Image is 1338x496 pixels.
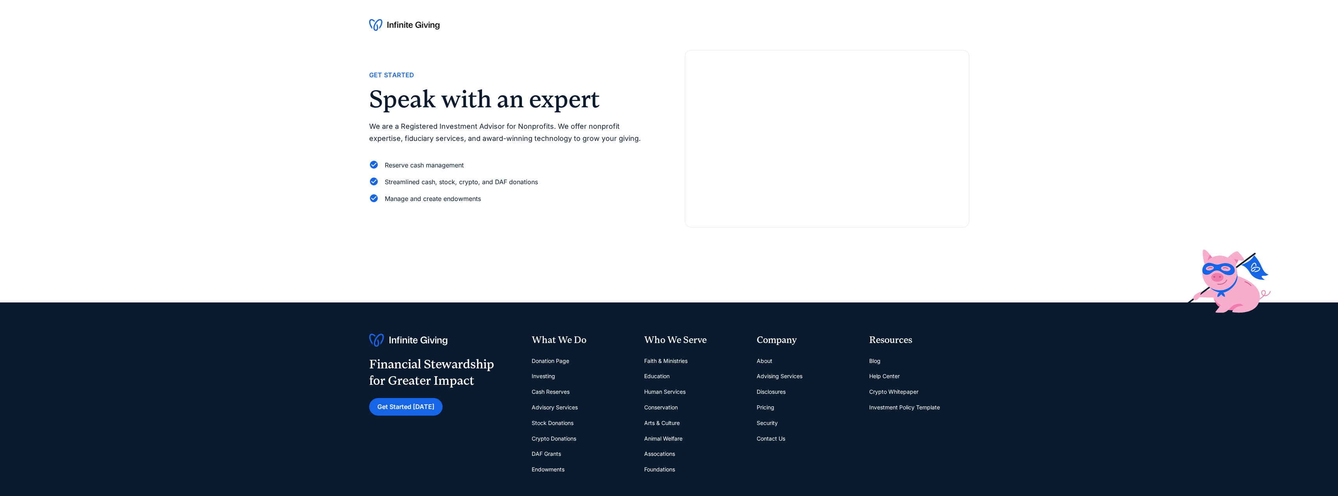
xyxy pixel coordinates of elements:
a: Crypto Donations [532,431,576,446]
a: Security [757,415,778,431]
a: Human Services [644,384,686,400]
a: Pricing [757,400,774,415]
div: Get Started [369,70,414,80]
div: Who We Serve [644,334,744,347]
a: Investment Policy Template [869,400,940,415]
a: Blog [869,353,881,369]
div: Manage and create endowments [385,194,481,204]
a: Advising Services [757,368,802,384]
a: Donation Page [532,353,569,369]
a: Stock Donations [532,415,573,431]
iframe: Form 0 [698,75,956,215]
a: Crypto Whitepaper [869,384,918,400]
div: What We Do [532,334,632,347]
a: Cash Reserves [532,384,570,400]
a: Investing [532,368,555,384]
div: Company [757,334,857,347]
p: We are a Registered Investment Advisor for Nonprofits. We offer nonprofit expertise, fiduciary se... [369,121,654,144]
a: Conservation [644,400,678,415]
a: Advisory Services [532,400,578,415]
div: Streamlined cash, stock, crypto, and DAF donations [385,177,538,187]
div: Reserve cash management [385,160,464,171]
a: Endowments [532,462,564,477]
a: Get Started [DATE] [369,398,443,416]
a: Foundations [644,462,675,477]
a: Disclosures [757,384,786,400]
a: DAF Grants [532,446,561,462]
a: Education [644,368,670,384]
a: Help Center [869,368,900,384]
a: Assocations [644,446,675,462]
div: Financial Stewardship for Greater Impact [369,356,494,389]
a: About [757,353,772,369]
a: Contact Us [757,431,785,446]
a: Animal Welfare [644,431,682,446]
div: Resources [869,334,969,347]
a: Arts & Culture [644,415,680,431]
a: Faith & Ministries [644,353,688,369]
h2: Speak with an expert [369,87,654,111]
